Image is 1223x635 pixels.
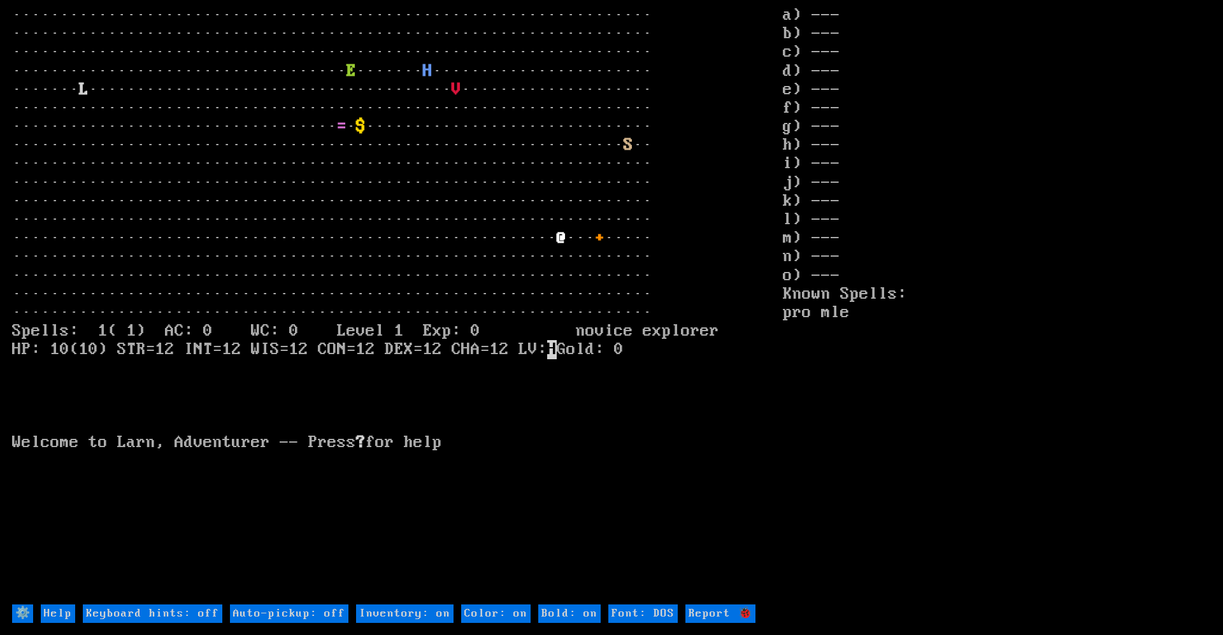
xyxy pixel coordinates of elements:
input: Inventory: on [356,604,454,623]
input: Auto-pickup: off [230,604,348,623]
font: = [337,117,347,136]
mark: H [547,340,557,359]
stats: a) --- b) --- c) --- d) --- e) --- f) --- g) --- h) --- i) --- j) --- k) --- l) --- m) --- n) ---... [783,6,1211,603]
larn: ··································································· ·····························... [12,6,783,603]
input: Font: DOS [608,604,678,623]
font: $ [356,117,366,136]
input: ⚙️ [12,604,33,623]
font: V [452,80,461,99]
font: @ [557,229,566,248]
input: Color: on [461,604,531,623]
input: Report 🐞 [685,604,755,623]
input: Keyboard hints: off [83,604,222,623]
input: Bold: on [538,604,601,623]
font: H [423,62,433,81]
input: Help [41,604,75,623]
font: E [347,62,356,81]
font: S [624,136,633,155]
font: L [79,80,89,99]
font: + [595,229,604,248]
b: ? [356,433,366,452]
